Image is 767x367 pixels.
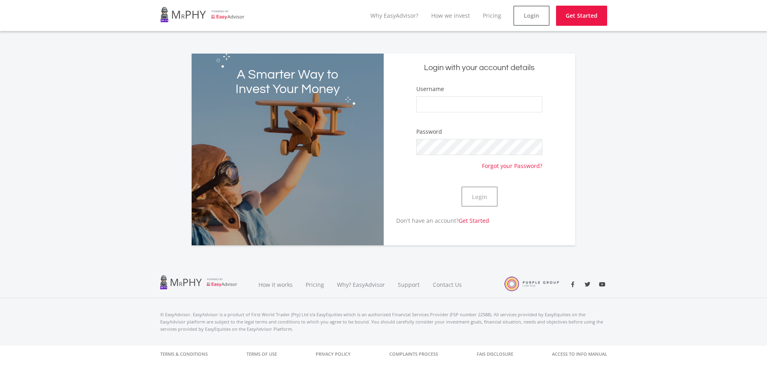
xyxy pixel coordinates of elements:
[416,85,444,93] label: Username
[331,271,391,298] a: Why? EasyAdvisor
[390,62,569,73] h5: Login with your account details
[416,128,442,136] label: Password
[513,6,550,26] a: Login
[477,346,513,363] a: FAIS Disclosure
[391,271,426,298] a: Support
[160,346,208,363] a: Terms & Conditions
[389,346,438,363] a: Complaints Process
[252,271,299,298] a: How it works
[160,311,607,333] p: © EasyAdvisor. EasyAdvisor is a product of First World Trader (Pty) Ltd t/a EasyEquities which is...
[230,68,345,97] h2: A Smarter Way to Invest Your Money
[552,346,607,363] a: Access to Info Manual
[299,271,331,298] a: Pricing
[431,12,470,19] a: How we invest
[426,271,469,298] a: Contact Us
[461,187,498,207] button: Login
[483,12,501,19] a: Pricing
[482,155,542,170] a: Forgot your Password?
[556,6,607,26] a: Get Started
[316,346,351,363] a: Privacy Policy
[384,216,490,225] p: Don't have an account?
[370,12,418,19] a: Why EasyAdvisor?
[459,217,489,224] a: Get Started
[246,346,277,363] a: Terms of Use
